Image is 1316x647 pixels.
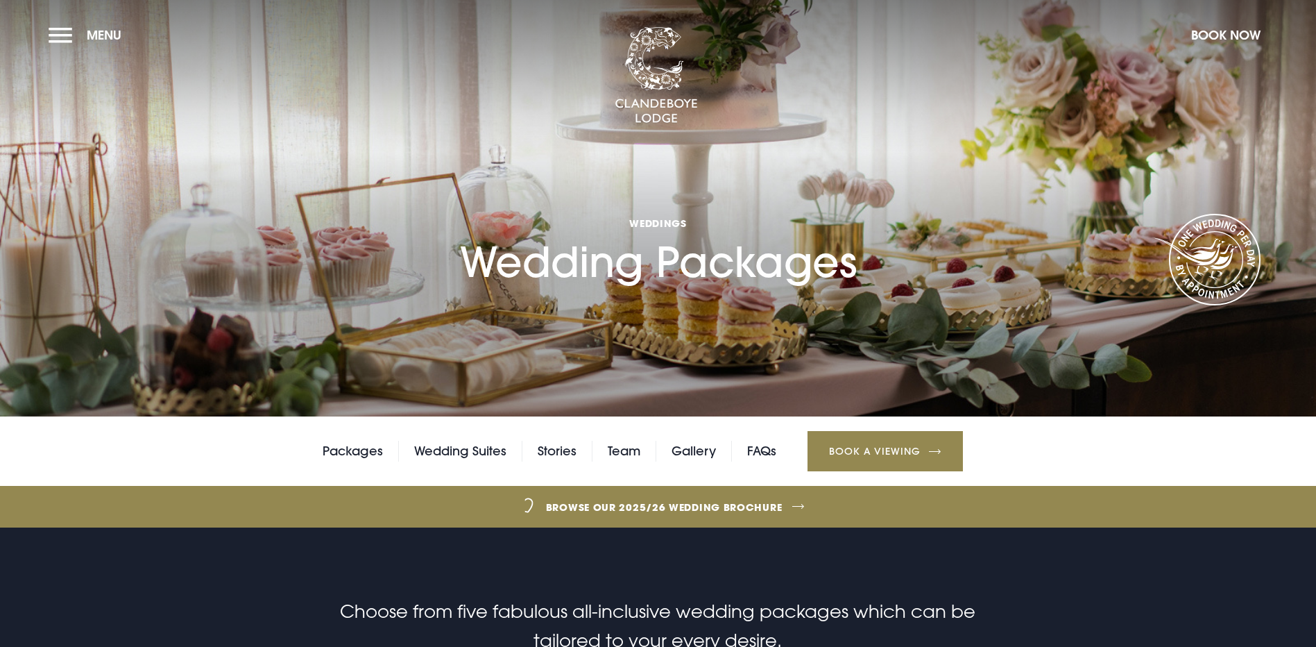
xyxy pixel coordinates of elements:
[460,137,857,287] h1: Wedding Packages
[672,441,716,462] a: Gallery
[538,441,576,462] a: Stories
[1184,20,1267,50] button: Book Now
[615,27,698,124] img: Clandeboye Lodge
[807,431,963,471] a: Book a Viewing
[608,441,640,462] a: Team
[747,441,776,462] a: FAQs
[49,20,128,50] button: Menu
[460,217,857,230] span: Weddings
[87,27,121,43] span: Menu
[414,441,506,462] a: Wedding Suites
[323,441,383,462] a: Packages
